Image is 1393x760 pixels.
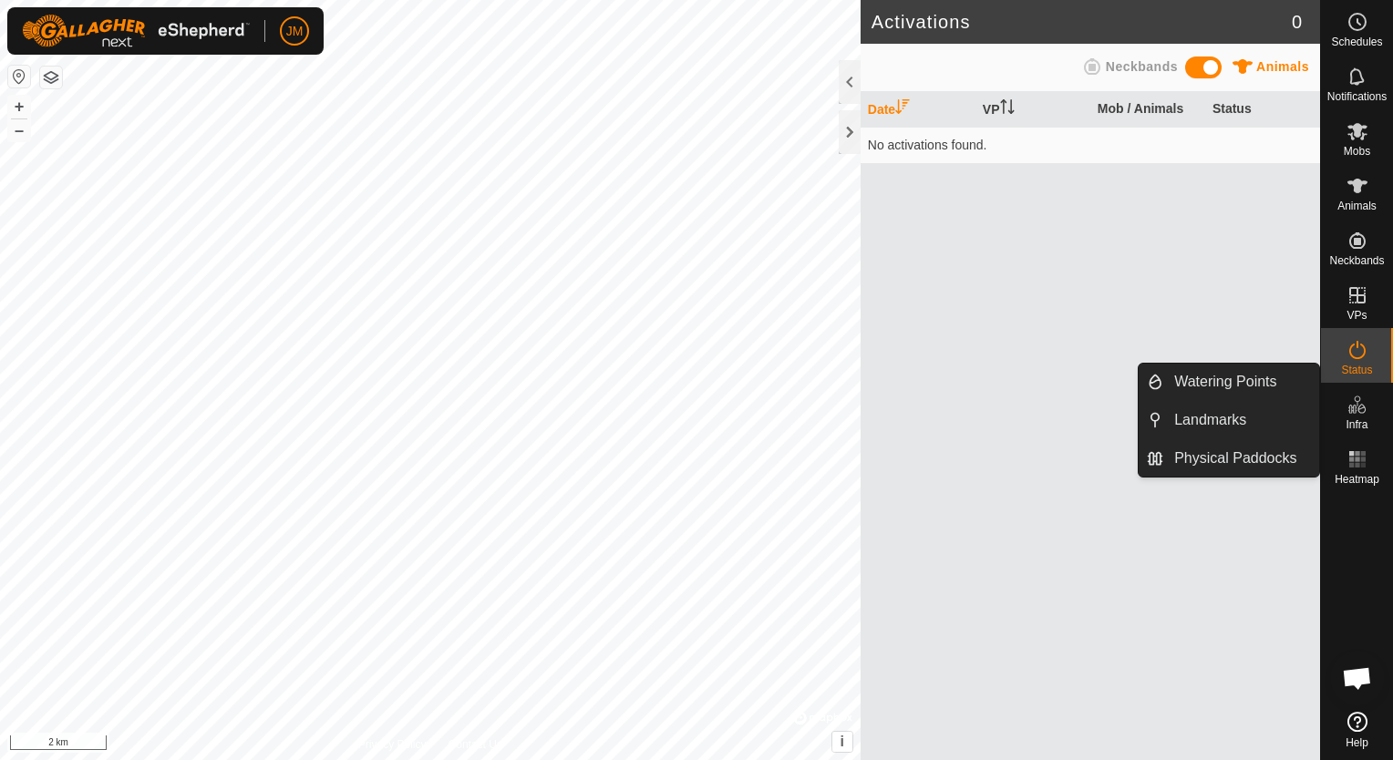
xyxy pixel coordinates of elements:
[1139,402,1319,438] li: Landmarks
[1106,59,1178,74] span: Neckbands
[1346,737,1368,748] span: Help
[1174,409,1246,431] span: Landmarks
[8,96,30,118] button: +
[1163,364,1319,400] a: Watering Points
[895,102,910,117] p-sorticon: Activate to sort
[1335,474,1379,485] span: Heatmap
[1000,102,1015,117] p-sorticon: Activate to sort
[1337,200,1377,211] span: Animals
[1341,365,1372,375] span: Status
[1346,419,1367,430] span: Infra
[40,67,62,88] button: Map Layers
[1292,8,1302,36] span: 0
[8,119,30,141] button: –
[832,732,852,752] button: i
[1344,146,1370,157] span: Mobs
[358,736,427,753] a: Privacy Policy
[22,15,250,47] img: Gallagher Logo
[1139,364,1319,400] li: Watering Points
[1174,371,1276,393] span: Watering Points
[1163,402,1319,438] a: Landmarks
[872,11,1292,33] h2: Activations
[861,127,1320,163] td: No activations found.
[1090,92,1205,128] th: Mob / Animals
[1329,255,1384,266] span: Neckbands
[1256,59,1309,74] span: Animals
[449,736,502,753] a: Contact Us
[841,734,844,749] span: i
[1139,440,1319,477] li: Physical Paddocks
[1331,36,1382,47] span: Schedules
[1321,704,1393,755] a: Help
[1205,92,1320,128] th: Status
[1174,447,1296,469] span: Physical Paddocks
[1330,651,1385,705] a: Open chat
[1163,440,1319,477] a: Physical Paddocks
[975,92,1090,128] th: VP
[1347,310,1367,321] span: VPs
[1327,91,1387,102] span: Notifications
[286,22,304,41] span: JM
[861,92,975,128] th: Date
[8,66,30,87] button: Reset Map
